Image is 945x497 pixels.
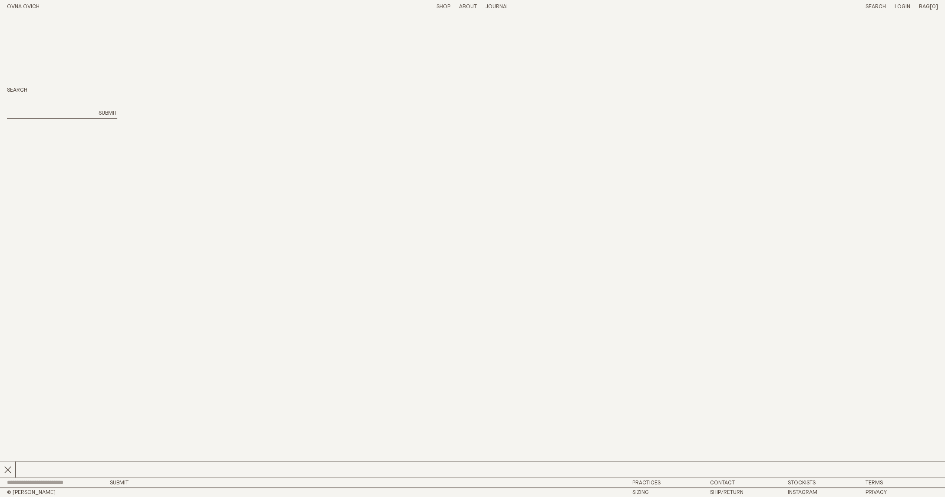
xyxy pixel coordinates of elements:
[459,3,476,11] summary: About
[99,110,117,117] button: Search
[866,480,883,486] a: Terms
[7,87,117,94] h2: Search
[710,480,735,486] a: Contact
[866,4,886,10] a: Search
[632,490,649,495] a: Sizing
[710,490,743,495] a: Ship/Return
[895,4,910,10] a: Login
[919,4,930,10] span: Bag
[110,480,129,486] button: Submit
[7,4,40,10] a: Home
[866,490,887,495] a: Privacy
[930,4,938,10] span: [0]
[436,4,450,10] a: Shop
[788,490,817,495] a: Instagram
[632,480,661,486] a: Practices
[788,480,816,486] a: Stockists
[485,4,509,10] a: Journal
[7,490,235,495] h2: © [PERSON_NAME]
